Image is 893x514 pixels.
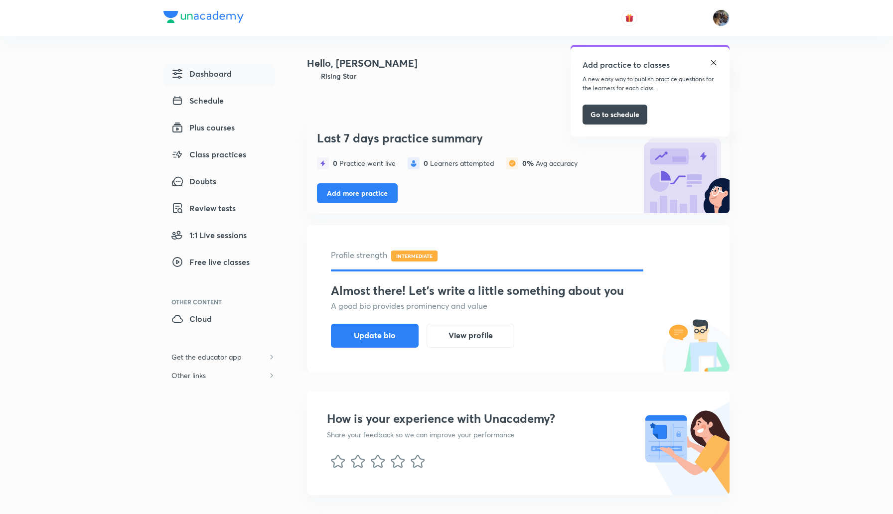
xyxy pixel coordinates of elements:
button: Add more practice [317,183,398,203]
div: Avg accuracy [522,159,578,167]
span: 0 [333,158,339,168]
a: 1:1 Live sessions [163,225,275,248]
img: nps illustration [643,391,730,495]
button: View profile [427,324,514,348]
h6: Rising Star [321,71,356,81]
a: Free live classes [163,252,275,275]
span: Cloud [171,313,212,325]
span: 0% [522,158,536,168]
img: Company Logo [163,11,244,23]
a: Schedule [163,91,275,114]
button: avatar [621,10,637,26]
span: Schedule [171,95,224,107]
h4: Hello, [PERSON_NAME] [307,56,418,71]
a: Cloud [163,309,275,332]
h3: Last 7 days practice summary [317,131,635,145]
div: Practice went live [333,159,396,167]
span: Dashboard [171,68,232,80]
img: avatar [625,13,634,22]
img: bg [640,124,730,213]
a: Doubts [163,171,275,194]
span: 1:1 Live sessions [171,229,247,241]
h3: Almost there! Let's write a little something about you [331,283,706,298]
h6: Get the educator app [163,348,250,366]
span: INTERMEDIATE [391,251,438,261]
span: Doubts [171,175,216,187]
button: Update bio [331,324,419,348]
img: Chayan Mehta [713,9,730,26]
a: Company Logo [163,11,244,25]
a: Dashboard [163,64,275,87]
h5: A good bio provides prominency and value [331,300,706,312]
h6: Other links [163,366,214,385]
h3: How is your experience with Unacademy? [327,411,555,426]
span: 0 [424,158,430,168]
a: Plus courses [163,118,275,140]
img: statistics [317,157,329,169]
img: statistics [408,157,420,169]
iframe: Help widget launcher [804,475,882,503]
img: Badge [307,71,317,81]
button: Go to schedule [583,105,647,125]
a: Class practices [163,144,275,167]
h5: Profile strength [331,249,706,261]
a: Review tests [163,198,275,221]
div: Learners attempted [424,159,494,167]
span: Plus courses [171,122,235,133]
p: A new easy way to publish practice questions for the learners for each class. [583,75,718,93]
div: Other Content [171,299,275,305]
span: Class practices [171,148,246,160]
img: statistics [506,157,518,169]
img: close [710,59,718,67]
h5: Add practice to classes [583,59,670,71]
span: Review tests [171,202,236,214]
span: Free live classes [171,256,250,268]
p: Share your feedback so we can improve your performance [327,429,555,440]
